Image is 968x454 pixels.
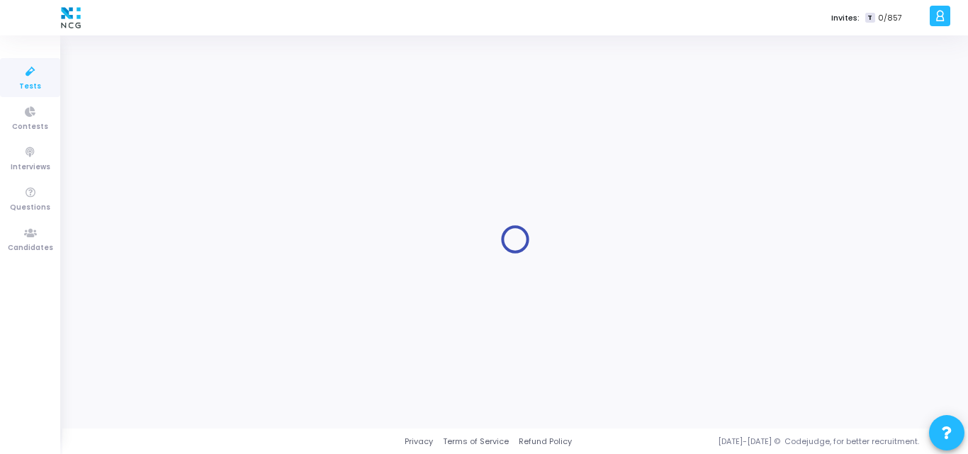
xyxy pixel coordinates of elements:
[19,81,41,93] span: Tests
[8,242,53,254] span: Candidates
[57,4,84,32] img: logo
[878,12,902,24] span: 0/857
[519,436,572,448] a: Refund Policy
[10,202,50,214] span: Questions
[12,121,48,133] span: Contests
[865,13,874,23] span: T
[11,161,50,174] span: Interviews
[443,436,509,448] a: Terms of Service
[831,12,860,24] label: Invites:
[405,436,433,448] a: Privacy
[572,436,950,448] div: [DATE]-[DATE] © Codejudge, for better recruitment.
